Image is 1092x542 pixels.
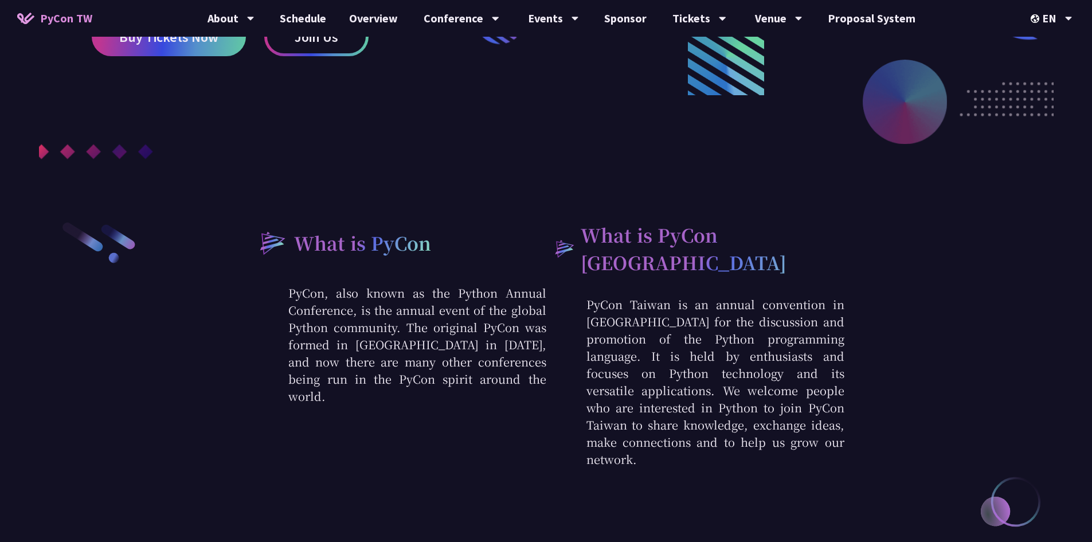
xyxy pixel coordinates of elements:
[546,296,844,468] p: PyCon Taiwan is an annual convention in [GEOGRAPHIC_DATA] for the discussion and promotion of the...
[264,17,369,56] a: Join Us
[1031,14,1042,23] img: Locale Icon
[248,284,546,405] p: PyCon, also known as the Python Annual Conference, is the annual event of the global Python commu...
[294,229,431,256] h2: What is PyCon
[6,4,104,33] a: PyCon TW
[119,30,218,44] span: Buy Tickets Now
[546,232,581,265] img: heading-bullet
[295,30,338,44] span: Join Us
[581,221,844,276] h2: What is PyCon [GEOGRAPHIC_DATA]
[17,13,34,24] img: Home icon of PyCon TW 2025
[40,10,92,27] span: PyCon TW
[92,17,246,56] a: Buy Tickets Now
[248,221,294,264] img: heading-bullet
